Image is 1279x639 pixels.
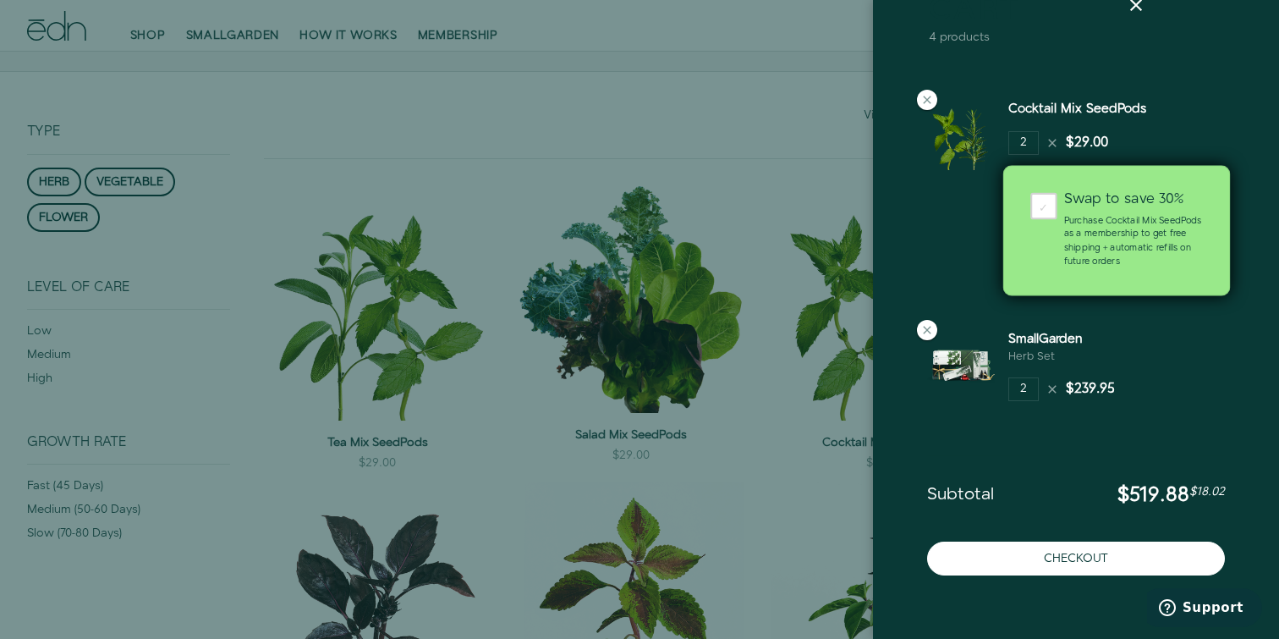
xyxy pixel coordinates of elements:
a: SmallGarden [1008,330,1083,348]
img: SmallGarden - Herb Set [927,330,995,398]
span: $18.02 [1189,483,1225,500]
iframe: Opens a widget where you can find more information [1147,588,1262,631]
div: ✓ [1030,193,1057,220]
span: $519.88 [1117,481,1189,510]
div: $29.00 [1066,134,1108,153]
button: Checkout [927,542,1225,576]
div: $239.95 [1066,380,1115,399]
span: products [940,29,990,46]
p: Purchase Cocktail Mix SeedPods as a membership to get free shipping + automatic refills on future... [1064,214,1203,269]
span: Subtotal [927,485,994,505]
div: Herb Set [1008,349,1083,365]
span: 4 [929,29,936,46]
a: Cocktail Mix SeedPods [1008,100,1146,118]
img: Cocktail Mix SeedPods [927,100,995,170]
div: Swap to save 30% [1064,193,1203,207]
